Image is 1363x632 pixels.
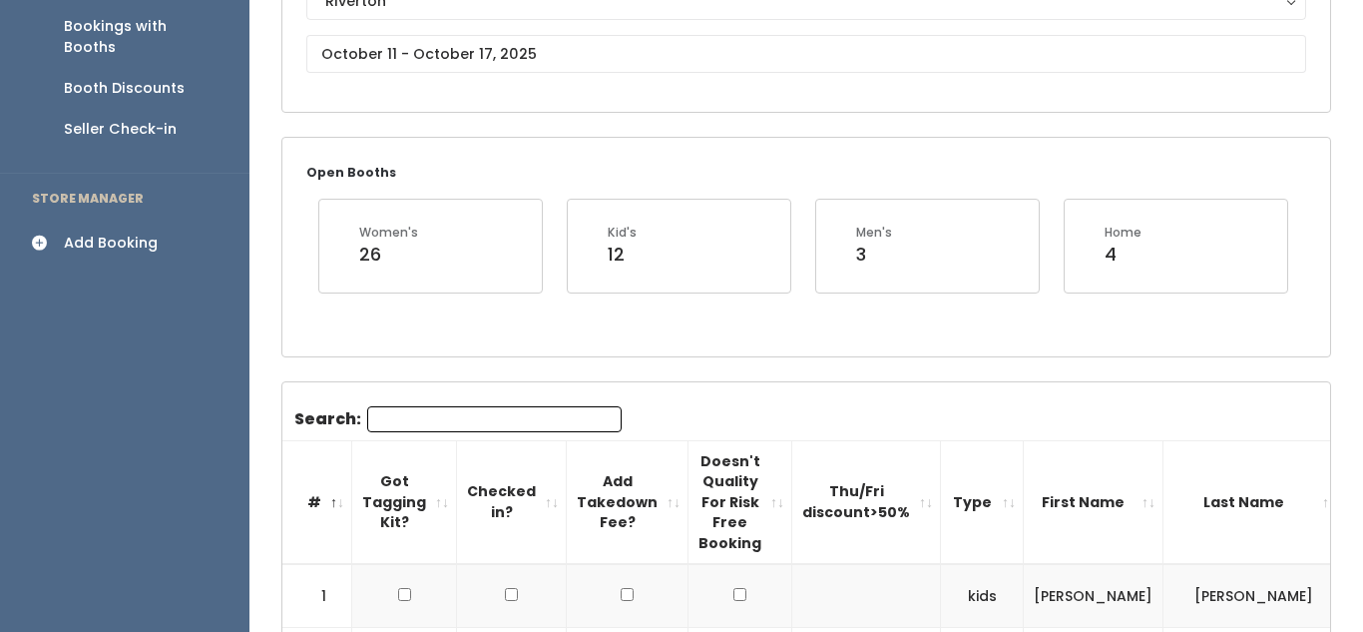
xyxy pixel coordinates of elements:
[64,119,177,140] div: Seller Check-in
[856,242,892,268] div: 3
[1024,440,1163,564] th: First Name: activate to sort column ascending
[64,16,218,58] div: Bookings with Booths
[1105,242,1141,268] div: 4
[359,224,418,242] div: Women's
[792,440,941,564] th: Thu/Fri discount&gt;50%: activate to sort column ascending
[688,440,792,564] th: Doesn't Quality For Risk Free Booking : activate to sort column ascending
[294,406,622,432] label: Search:
[306,164,396,181] small: Open Booths
[941,440,1024,564] th: Type: activate to sort column ascending
[282,564,352,627] td: 1
[1163,564,1344,627] td: [PERSON_NAME]
[457,440,567,564] th: Checked in?: activate to sort column ascending
[282,440,352,564] th: #: activate to sort column descending
[941,564,1024,627] td: kids
[567,440,688,564] th: Add Takedown Fee?: activate to sort column ascending
[352,440,457,564] th: Got Tagging Kit?: activate to sort column ascending
[1024,564,1163,627] td: [PERSON_NAME]
[359,242,418,268] div: 26
[367,406,622,432] input: Search:
[306,35,1306,73] input: October 11 - October 17, 2025
[1163,440,1344,564] th: Last Name: activate to sort column ascending
[608,224,637,242] div: Kid's
[856,224,892,242] div: Men's
[64,233,158,254] div: Add Booking
[64,78,185,99] div: Booth Discounts
[608,242,637,268] div: 12
[1105,224,1141,242] div: Home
